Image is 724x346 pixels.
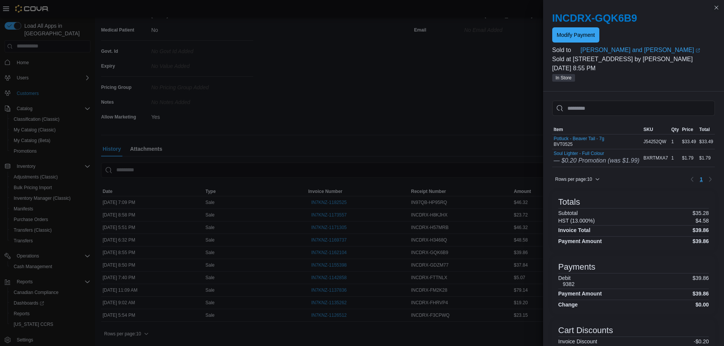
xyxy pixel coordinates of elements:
button: Close this dialog [712,3,721,12]
span: In Store [556,74,572,81]
h6: HST (13.000%) [558,218,595,224]
input: This is a search bar. As you type, the results lower in the page will automatically filter. [552,101,715,116]
div: 1 [670,137,680,146]
h6: Debit [558,275,575,281]
p: [DATE] 8:55 PM [552,64,715,73]
button: Price [681,125,698,134]
h3: Totals [558,197,580,207]
ul: Pagination for table: MemoryTable from EuiInMemoryTable [697,173,706,185]
span: In Store [552,74,575,82]
span: Total [699,126,710,133]
h6: Invoice Discount [558,338,597,344]
span: Qty [671,126,679,133]
button: Item [552,125,642,134]
h4: $39.86 [692,291,709,297]
h6: Subtotal [558,210,578,216]
button: Rows per page:10 [552,175,603,184]
div: $1.79 [698,153,715,163]
h4: $0.00 [695,302,709,308]
button: Modify Payment [552,27,599,43]
div: 1 [670,153,680,163]
button: Page 1 of 1 [697,173,706,185]
button: Previous page [688,175,697,184]
span: J54252QW [643,139,666,145]
button: Total [698,125,715,134]
h3: Payments [558,262,596,272]
div: $1.79 [681,153,698,163]
div: $33.49 [698,137,715,146]
p: -$0.20 [694,338,709,344]
span: BXRTMXA7 [643,155,668,161]
div: Sold to [552,46,579,55]
button: Next page [706,175,715,184]
span: Modify Payment [557,31,595,39]
span: 1 [700,175,703,183]
span: SKU [643,126,653,133]
span: Item [554,126,563,133]
h2: INCDRX-GQK6B9 [552,12,715,24]
div: — $0.20 Promotion (was $1.99) [554,156,640,165]
h4: $39.86 [692,238,709,244]
h4: Payment Amount [558,291,602,297]
p: $39.86 [692,275,709,287]
h4: $39.86 [692,227,709,233]
h4: Change [558,302,578,308]
p: Sold at [STREET_ADDRESS] by [PERSON_NAME] [552,55,715,64]
p: $4.58 [695,218,709,224]
p: $35.28 [692,210,709,216]
button: Soul Lighter - Full Colour [554,151,640,156]
nav: Pagination for table: MemoryTable from EuiInMemoryTable [688,173,715,185]
span: Rows per page : 10 [555,176,592,182]
div: BVT0525 [554,136,604,147]
span: Price [682,126,693,133]
button: SKU [642,125,670,134]
div: $33.49 [681,137,698,146]
h3: Cart Discounts [558,326,613,335]
h4: Invoice Total [558,227,591,233]
button: Qty [670,125,680,134]
a: [PERSON_NAME] and [PERSON_NAME]External link [580,46,715,55]
h4: Payment Amount [558,238,602,244]
button: Potluck - Beaver Tail - 7g [554,136,604,141]
svg: External link [695,48,700,53]
h6: 9382 [563,281,575,287]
